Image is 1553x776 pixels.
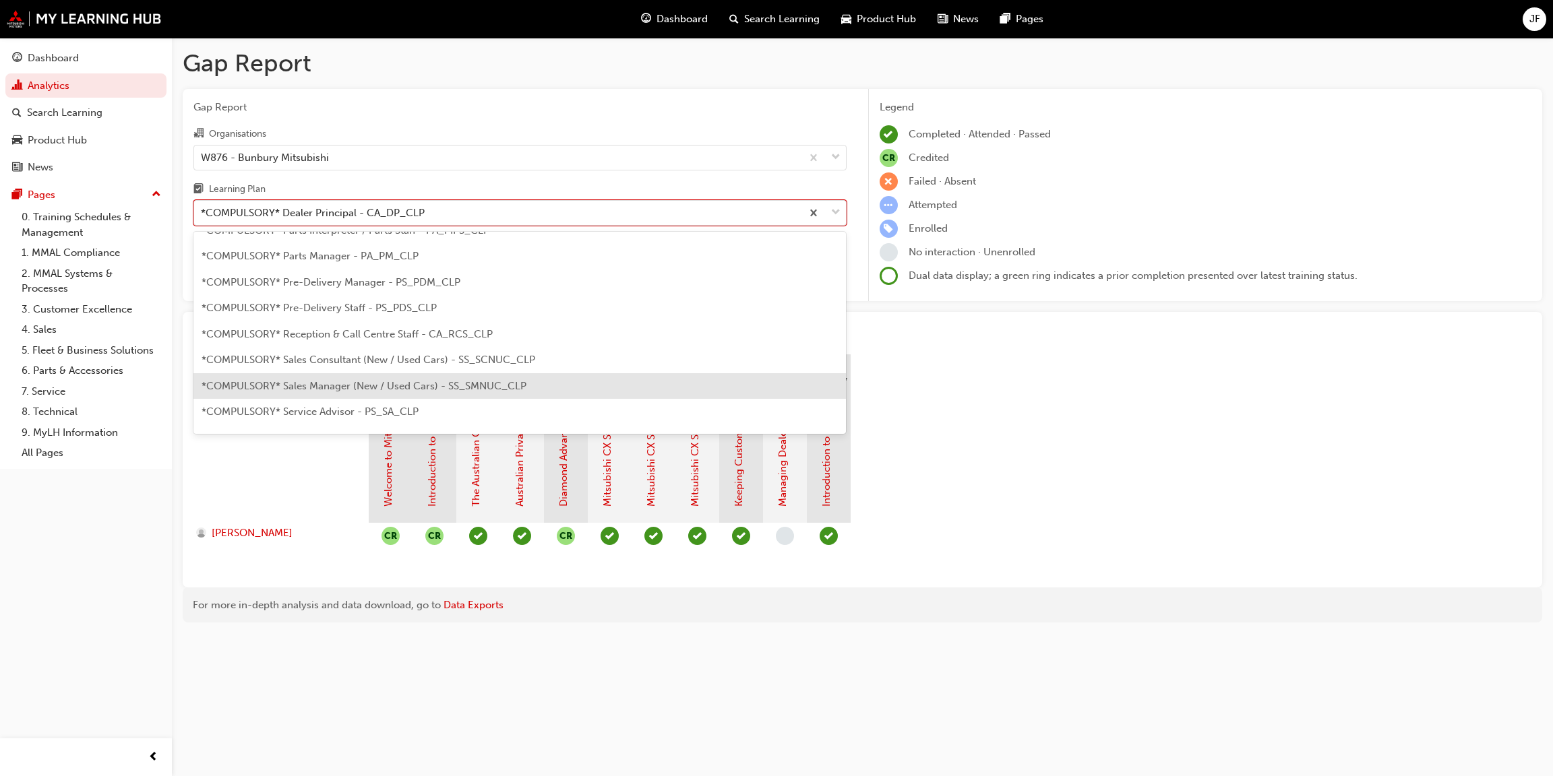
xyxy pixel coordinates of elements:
[909,128,1051,140] span: Completed · Attended · Passed
[630,5,719,33] a: guage-iconDashboard
[732,527,750,545] span: learningRecordVerb_PASS-icon
[148,749,158,766] span: prev-icon
[5,128,166,153] a: Product Hub
[212,525,293,541] span: [PERSON_NAME]
[28,160,53,175] div: News
[5,46,166,71] a: Dashboard
[657,11,708,27] span: Dashboard
[202,354,535,366] span: *COMPULSORY* Sales Consultant (New / Used Cars) - SS_SCNUC_CLP
[938,11,948,28] span: news-icon
[16,299,166,320] a: 3. Customer Excellence
[201,150,329,165] div: W876 - Bunbury Mitsubishi
[880,196,898,214] span: learningRecordVerb_ATTEMPT-icon
[444,599,504,611] a: Data Exports
[880,243,898,261] span: learningRecordVerb_NONE-icon
[202,250,419,262] span: *COMPULSORY* Parts Manager - PA_PM_CLP
[16,340,166,361] a: 5. Fleet & Business Solutions
[425,527,444,545] button: null-icon
[557,527,575,545] button: null-icon
[12,135,22,147] span: car-icon
[776,527,794,545] span: learningRecordVerb_NONE-icon
[12,162,22,174] span: news-icon
[5,100,166,125] a: Search Learning
[5,183,166,207] button: Pages
[202,328,493,340] span: *COMPULSORY* Reception & Call Centre Staff - CA_RCS_CLP
[202,276,460,288] span: *COMPULSORY* Pre-Delivery Manager - PS_PDM_CLP
[193,184,204,196] span: learningplan-icon
[28,51,79,66] div: Dashboard
[27,105,102,121] div: Search Learning
[880,125,898,143] span: learningRecordVerb_COMPLETE-icon
[841,11,851,28] span: car-icon
[201,205,425,221] div: *COMPULSORY* Dealer Principal - CA_DP_CLP
[12,189,22,201] span: pages-icon
[820,366,832,507] a: Introduction to MiDealerAssist
[209,127,266,141] div: Organisations
[12,80,22,92] span: chart-icon
[857,11,916,27] span: Product Hub
[183,48,1542,78] h1: Gap Report
[909,199,957,211] span: Attempted
[5,43,166,183] button: DashboardAnalyticsSearch LearningProduct HubNews
[513,527,531,545] span: learningRecordVerb_PASS-icon
[909,269,1358,282] span: Dual data display; a green ring indicates a prior completion presented over latest training status.
[16,443,166,463] a: All Pages
[16,401,166,422] a: 8. Technical
[1523,7,1546,31] button: JF
[880,100,1532,115] div: Legend
[152,186,161,203] span: up-icon
[1529,11,1540,27] span: JF
[744,11,820,27] span: Search Learning
[193,100,847,115] span: Gap Report
[469,527,487,545] span: learningRecordVerb_PASS-icon
[202,302,437,314] span: *COMPULSORY* Pre-Delivery Staff - PS_PDS_CLP
[209,183,266,196] div: Learning Plan
[12,107,22,119] span: search-icon
[831,204,841,222] span: down-icon
[12,53,22,65] span: guage-icon
[16,243,166,263] a: 1. MMAL Compliance
[7,10,162,28] img: mmal
[16,319,166,340] a: 4. Sales
[909,152,949,164] span: Credited
[953,11,979,27] span: News
[729,11,739,28] span: search-icon
[1016,11,1043,27] span: Pages
[28,133,87,148] div: Product Hub
[16,360,166,381] a: 6. Parts & Accessories
[202,380,526,392] span: *COMPULSORY* Sales Manager (New / Used Cars) - SS_SMNUC_CLP
[880,172,898,191] span: learningRecordVerb_FAIL-icon
[202,406,419,418] span: *COMPULSORY* Service Advisor - PS_SA_CLP
[193,597,1532,613] div: For more in-depth analysis and data download, go to
[202,432,427,444] span: *COMPULSORY* Service Manager - SV_SM_CLP
[202,224,489,236] span: *COMPULSORY* Parts Interpreter / Parts Staff - PA_PIPS_CLP
[909,222,948,234] span: Enrolled
[644,527,663,545] span: learningRecordVerb_PASS-icon
[909,246,1035,258] span: No interaction · Unenrolled
[880,220,898,238] span: learningRecordVerb_ENROLL-icon
[641,11,651,28] span: guage-icon
[16,422,166,443] a: 9. MyLH Information
[196,525,356,541] a: [PERSON_NAME]
[830,5,927,33] a: car-iconProduct Hub
[1000,11,1010,28] span: pages-icon
[5,73,166,98] a: Analytics
[28,187,55,203] div: Pages
[880,149,898,167] span: null-icon
[382,527,400,545] button: null-icon
[193,128,204,140] span: organisation-icon
[16,207,166,243] a: 0. Training Schedules & Management
[16,381,166,402] a: 7. Service
[16,263,166,299] a: 2. MMAL Systems & Processes
[927,5,989,33] a: news-iconNews
[719,5,830,33] a: search-iconSearch Learning
[601,527,619,545] span: learningRecordVerb_PASS-icon
[909,175,976,187] span: Failed · Absent
[831,149,841,166] span: down-icon
[5,155,166,180] a: News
